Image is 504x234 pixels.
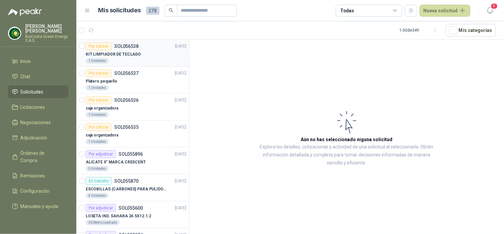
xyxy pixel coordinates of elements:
a: Inicio [8,55,68,68]
p: Platero pequeño [86,78,117,85]
img: Company Logo [8,27,21,40]
p: SOL055600 [119,206,143,210]
span: Chat [21,73,31,80]
button: 9 [484,5,496,17]
a: Remisiones [8,169,68,182]
span: Adjudicación [21,134,48,141]
div: Por cotizar [86,42,112,50]
div: 4 Unidades [86,193,109,198]
span: 278 [146,7,159,15]
span: Manuales y ayuda [21,203,58,210]
a: Configuración [8,185,68,197]
div: 5 Unidades [86,166,109,171]
span: Órdenes de Compra [21,149,62,164]
span: Negociaciones [21,119,51,126]
a: Manuales y ayuda [8,200,68,213]
div: 1 Unidades [86,85,109,91]
p: [DATE] [175,43,186,50]
p: caja organizadora [86,132,118,138]
p: SOL055870 [114,179,139,183]
div: Por adjudicar [86,204,116,212]
p: LOSETA IND. SAHARA 24.5X12.1.2 [86,213,151,219]
a: Por cotizarSOL056536[DATE] caja organizadora1 Unidades [76,94,189,120]
div: 1 Unidades [86,139,109,144]
p: KIT LIMPIADOR DE TECLADO [86,51,141,58]
p: [DATE] [175,97,186,104]
p: ALICATE 9" MARCA CRESCENT [86,159,146,165]
p: [DATE] [175,124,186,130]
a: Por cotizarSOL056538[DATE] KIT LIMPIADOR DE TECLADO1 Unidades [76,40,189,67]
div: Por cotizar [86,123,112,131]
div: En tránsito [86,177,112,185]
span: Remisiones [21,172,45,179]
button: Mís categorías [446,24,496,37]
p: ESCOBILLAS (CARBONES) PARA PULIDORA DEWALT [86,186,168,192]
span: 9 [491,3,498,9]
a: Órdenes de Compra [8,147,68,167]
a: Por cotizarSOL056535[DATE] caja organizadora1 Unidades [76,120,189,147]
a: Adjudicación [8,131,68,144]
span: Configuración [21,187,50,195]
div: 1 - 50 de 349 [400,25,441,36]
img: Logo peakr [8,8,42,16]
a: Por cotizarSOL056537[DATE] Platero pequeño1 Unidades [76,67,189,94]
div: 1 Unidades [86,58,109,64]
span: Solicitudes [21,88,44,96]
h1: Mis solicitudes [98,6,141,15]
div: Por cotizar [86,69,112,77]
p: SOL055896 [119,152,143,156]
span: Licitaciones [21,104,45,111]
p: [DATE] [175,178,186,184]
a: Por adjudicarSOL055600[DATE] LOSETA IND. SAHARA 24.5X12.1.230 Metro cuadrado [76,201,189,228]
p: SOL056535 [114,125,139,129]
p: SOL056536 [114,98,139,103]
div: Por cotizar [86,96,112,104]
p: SOL056537 [114,71,139,76]
p: [DATE] [175,205,186,211]
p: caja organizadora [86,105,118,112]
div: 1 Unidades [86,112,109,117]
p: BioCosta Green Energy S.A.S [25,35,68,43]
h3: Aún no has seleccionado niguna solicitud [301,136,393,143]
p: [DATE] [175,70,186,77]
div: Por adjudicar [86,150,116,158]
p: Explora los detalles, cotizaciones y actividad de una solicitud al seleccionarla. Obtén informaci... [256,143,438,167]
a: Negociaciones [8,116,68,129]
span: Inicio [21,58,31,65]
a: Chat [8,70,68,83]
p: [PERSON_NAME] [PERSON_NAME] [25,24,68,33]
div: 30 Metro cuadrado [86,220,120,225]
p: SOL056538 [114,44,139,49]
button: Nueva solicitud [420,5,470,17]
a: Solicitudes [8,86,68,98]
span: search [169,8,173,13]
div: Todas [340,7,354,14]
a: Licitaciones [8,101,68,114]
p: [DATE] [175,151,186,157]
a: En tránsitoSOL055870[DATE] ESCOBILLAS (CARBONES) PARA PULIDORA DEWALT4 Unidades [76,174,189,201]
a: Por adjudicarSOL055896[DATE] ALICATE 9" MARCA CRESCENT5 Unidades [76,147,189,174]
